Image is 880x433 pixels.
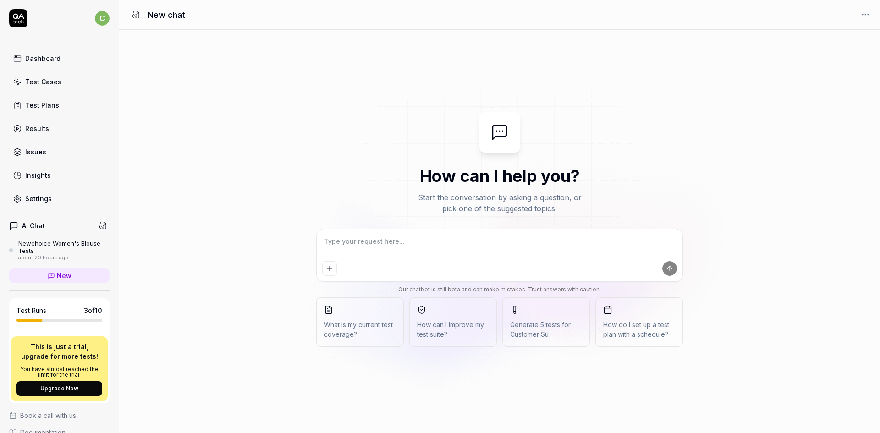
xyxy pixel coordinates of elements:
a: Test Cases [9,73,110,91]
button: What is my current test coverage? [316,297,404,347]
a: Dashboard [9,49,110,67]
button: Generate 5 tests forCustomer Su [502,297,590,347]
span: How do I set up a test plan with a schedule? [603,320,675,339]
p: This is just a trial, upgrade for more tests! [16,342,102,361]
span: What is my current test coverage? [324,320,396,339]
h4: AI Chat [22,221,45,230]
span: New [57,271,71,280]
a: Results [9,120,110,137]
div: Test Plans [25,100,59,110]
button: Upgrade Now [16,381,102,396]
h5: Test Runs [16,307,46,315]
a: New [9,268,110,283]
div: Settings [25,194,52,203]
p: You have almost reached the limit for the trial. [16,367,102,378]
div: Test Cases [25,77,61,87]
span: 3 of 10 [84,306,102,315]
a: Test Plans [9,96,110,114]
button: Add attachment [322,261,337,276]
div: Insights [25,170,51,180]
span: Customer Su [510,330,549,338]
a: Settings [9,190,110,208]
button: How do I set up a test plan with a schedule? [595,297,683,347]
div: Newchoice Women's Blouse Tests [18,240,110,255]
span: How can I improve my test suite? [417,320,489,339]
button: c [95,9,110,27]
span: Generate 5 tests for [510,320,582,339]
a: Book a call with us [9,411,110,420]
a: Newchoice Women's Blouse Testsabout 20 hours ago [9,240,110,261]
div: about 20 hours ago [18,255,110,261]
button: How can I improve my test suite? [409,297,497,347]
div: Dashboard [25,54,60,63]
div: Results [25,124,49,133]
span: c [95,11,110,26]
h1: New chat [148,9,185,21]
div: Our chatbot is still beta and can make mistakes. Trust answers with caution. [316,285,683,294]
span: Book a call with us [20,411,76,420]
a: Insights [9,166,110,184]
a: Issues [9,143,110,161]
div: Issues [25,147,46,157]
